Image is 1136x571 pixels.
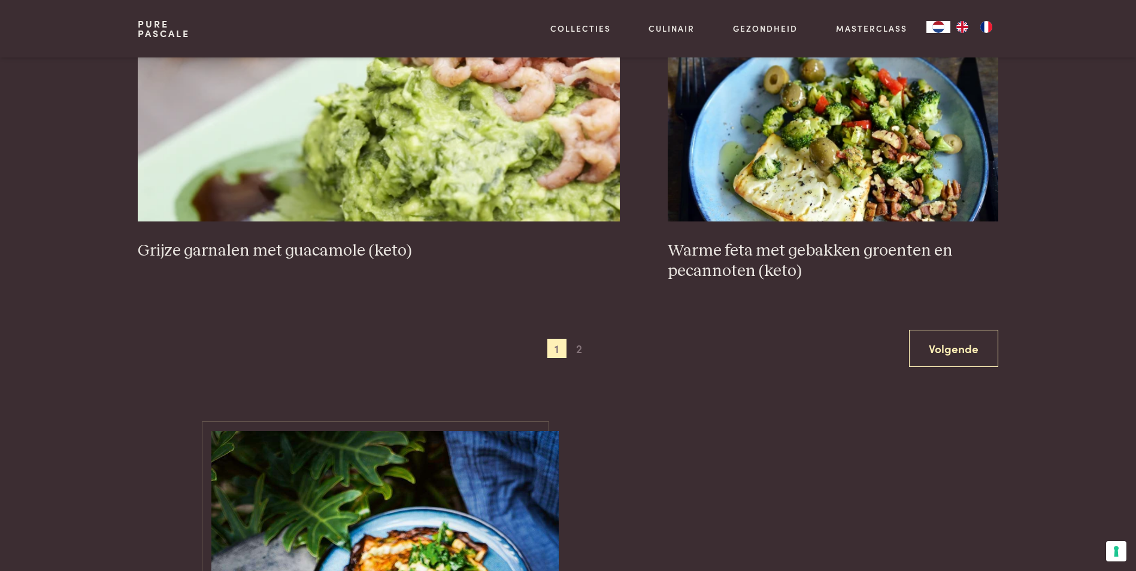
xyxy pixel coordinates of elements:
a: Collecties [550,22,611,35]
a: Culinair [649,22,695,35]
button: Uw voorkeuren voor toestemming voor trackingtechnologieën [1106,541,1126,561]
span: 1 [547,339,567,358]
aside: Language selected: Nederlands [926,21,998,33]
a: PurePascale [138,19,190,38]
h3: Warme feta met gebakken groenten en pecannoten (keto) [668,241,998,282]
div: Language [926,21,950,33]
a: FR [974,21,998,33]
span: 2 [569,339,589,358]
ul: Language list [950,21,998,33]
a: NL [926,21,950,33]
a: EN [950,21,974,33]
a: Gezondheid [733,22,798,35]
a: Masterclass [836,22,907,35]
a: Volgende [909,330,998,367]
h3: Grijze garnalen met guacamole (keto) [138,241,620,262]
